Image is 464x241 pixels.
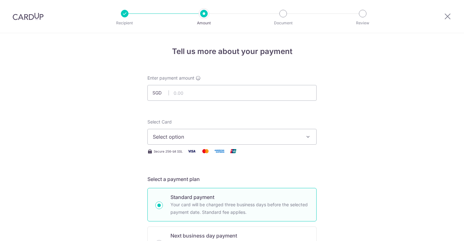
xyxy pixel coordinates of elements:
[147,75,194,81] span: Enter payment amount
[147,46,317,57] h4: Tell us more about your payment
[147,85,317,101] input: 0.00
[339,20,386,26] p: Review
[170,193,309,201] p: Standard payment
[199,147,212,155] img: Mastercard
[147,119,172,124] span: translation missing: en.payables.payment_networks.credit_card.summary.labels.select_card
[227,147,240,155] img: Union Pay
[13,13,44,20] img: CardUp
[185,147,198,155] img: Visa
[101,20,148,26] p: Recipient
[181,20,227,26] p: Amount
[170,232,309,239] p: Next business day payment
[154,149,183,154] span: Secure 256-bit SSL
[147,129,317,145] button: Select option
[152,90,169,96] span: SGD
[213,147,226,155] img: American Express
[147,175,317,183] h5: Select a payment plan
[170,201,309,216] p: Your card will be charged three business days before the selected payment date. Standard fee appl...
[153,133,300,141] span: Select option
[260,20,306,26] p: Document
